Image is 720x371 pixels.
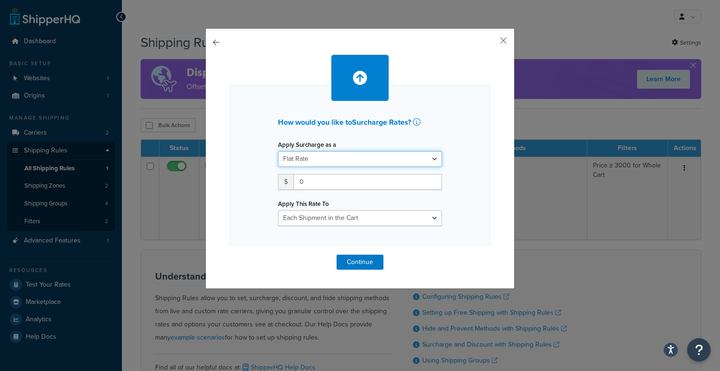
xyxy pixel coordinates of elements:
button: Open Resource Center [687,338,711,362]
a: Learn more about setting up shipping rules [413,118,423,127]
span: $ [278,174,293,190]
label: Apply This Rate To [278,200,329,207]
label: Apply Surcharge as a [278,141,336,148]
button: Continue [337,255,383,270]
h2: How would you like to Surcharge Rates ? [278,118,442,127]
